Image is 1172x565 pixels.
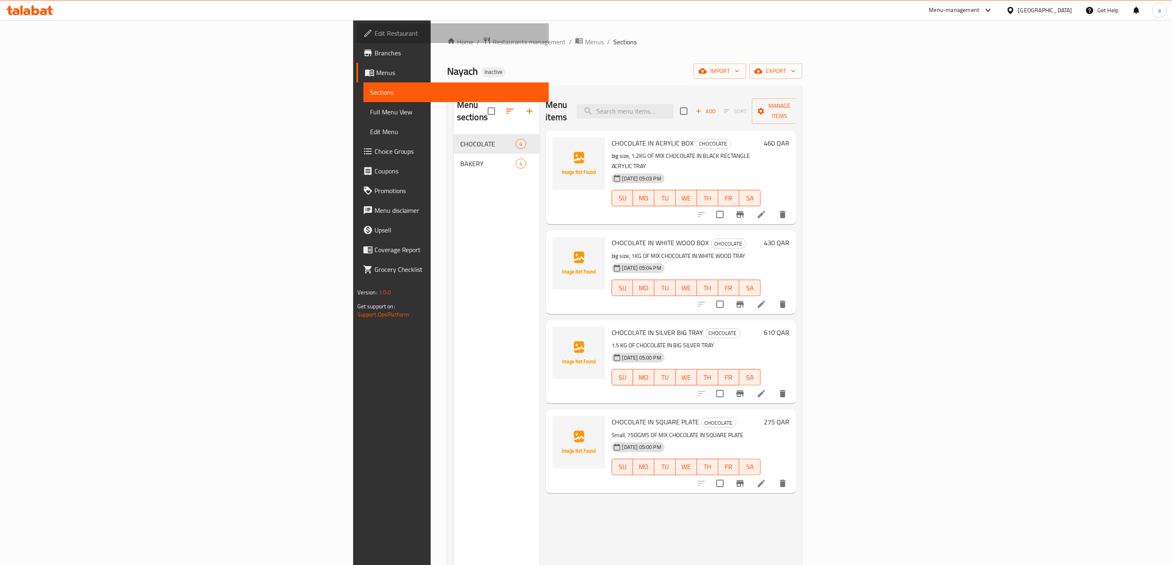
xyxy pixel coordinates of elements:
button: FR [718,190,740,206]
span: FR [722,461,736,473]
span: Select section first [719,105,752,118]
div: BAKERY4 [454,154,539,173]
span: MO [636,282,651,294]
span: Grocery Checklist [375,264,542,274]
span: export [756,66,796,76]
button: MO [633,190,654,206]
button: Add section [520,101,539,121]
button: SA [739,280,761,296]
span: Select to update [711,206,729,223]
button: SU [612,190,633,206]
span: TH [700,282,715,294]
span: Coverage Report [375,245,542,255]
button: export [749,64,802,79]
button: WE [676,459,697,475]
button: WE [676,280,697,296]
button: FR [718,459,740,475]
div: [GEOGRAPHIC_DATA] [1018,6,1072,15]
button: MO [633,369,654,385]
span: CHOCOLATE IN SILVER BIG TRAY [612,326,704,339]
li: / [607,37,610,47]
span: Menus [376,68,542,77]
p: 1.5 KG OF CHOCOLATE IN BIG SILVER TRAY [612,340,761,351]
span: Sections [613,37,637,47]
span: TH [700,371,715,383]
button: SA [739,459,761,475]
span: SU [615,282,630,294]
span: Promotions [375,186,542,196]
span: TH [700,461,715,473]
span: TU [658,282,672,294]
h6: 275 QAR [764,416,789,428]
span: TU [658,192,672,204]
button: TU [654,280,676,296]
button: delete [773,474,793,493]
button: TH [697,459,718,475]
img: CHOCOLATE IN WHITE WOOD BOX [553,237,605,289]
span: SA [742,371,757,383]
span: CHOCOLATE IN SQUARE PLATE [612,416,699,428]
button: TH [697,190,718,206]
span: CHOCOLATE [460,139,516,149]
span: Upsell [375,225,542,235]
button: TU [654,459,676,475]
span: SA [742,192,757,204]
span: Full Menu View [370,107,542,117]
button: FR [718,280,740,296]
span: import [700,66,740,76]
button: SA [739,369,761,385]
p: big size, 1KG OF MIX CHOCOLATE IN WHITE WOOD TRAY [612,251,761,261]
span: a [1158,6,1161,15]
div: CHOCOLATE4 [454,134,539,154]
span: 4 [516,160,525,168]
span: Manage items [758,101,800,121]
a: Grocery Checklist [356,260,549,279]
span: CHOCOLATE [696,139,731,148]
span: SA [742,282,757,294]
span: Branches [375,48,542,58]
span: FR [722,282,736,294]
span: Coupons [375,166,542,176]
button: SA [739,190,761,206]
img: CHOCOLATE IN SQUARE PLATE [553,416,605,469]
button: Branch-specific-item [730,474,750,493]
button: import [694,64,746,79]
a: Menu disclaimer [356,200,549,220]
img: CHOCOLATE IN SILVER BIG TRAY [553,327,605,379]
a: Promotions [356,181,549,200]
button: WE [676,369,697,385]
span: Select to update [711,385,729,402]
button: SU [612,369,633,385]
span: TH [700,192,715,204]
button: SU [612,459,633,475]
button: delete [773,384,793,403]
a: Sections [363,82,549,102]
div: items [516,139,526,149]
a: Edit menu item [756,478,766,488]
span: CHOCOLATE [706,328,740,338]
button: Branch-specific-item [730,294,750,314]
span: WE [679,192,694,204]
span: MO [636,461,651,473]
span: Edit Restaurant [375,28,542,38]
button: TU [654,190,676,206]
span: 4 [516,140,525,148]
div: BAKERY [460,159,516,169]
button: TH [697,369,718,385]
li: / [569,37,572,47]
a: Edit Menu [363,122,549,141]
span: CHOCOLATE IN ACRYLIC BOX [612,137,694,149]
span: CHOCOLATE [711,239,746,248]
a: Upsell [356,220,549,240]
p: big size, 1.2KG OF MIX CHOCOLATE IN BLACK RECTANGLE ACRYLIC TRAY [612,151,761,171]
span: FR [722,371,736,383]
button: Add [692,105,719,118]
span: Add item [692,105,719,118]
a: Choice Groups [356,141,549,161]
span: SU [615,461,630,473]
button: TH [697,280,718,296]
div: items [516,159,526,169]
